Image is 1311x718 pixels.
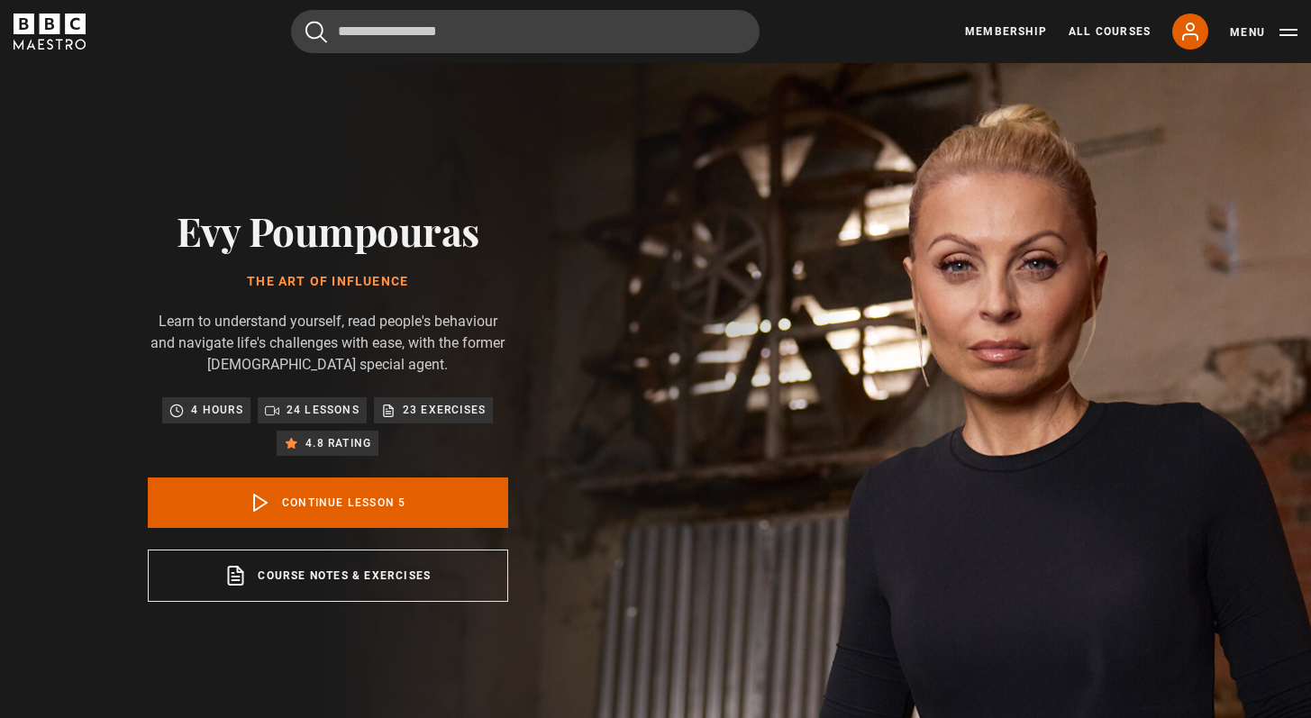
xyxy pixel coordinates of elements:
a: Continue lesson 5 [148,477,508,528]
a: All Courses [1069,23,1151,40]
input: Search [291,10,760,53]
button: Submit the search query [305,21,327,43]
p: 4.8 rating [305,434,371,452]
h1: The Art of Influence [148,275,508,289]
a: Membership [965,23,1047,40]
p: 4 hours [191,401,242,419]
p: Learn to understand yourself, read people's behaviour and navigate life's challenges with ease, w... [148,311,508,376]
svg: BBC Maestro [14,14,86,50]
p: 24 lessons [287,401,360,419]
button: Toggle navigation [1230,23,1297,41]
h2: Evy Poumpouras [148,207,508,253]
a: Course notes & exercises [148,550,508,602]
p: 23 exercises [403,401,486,419]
